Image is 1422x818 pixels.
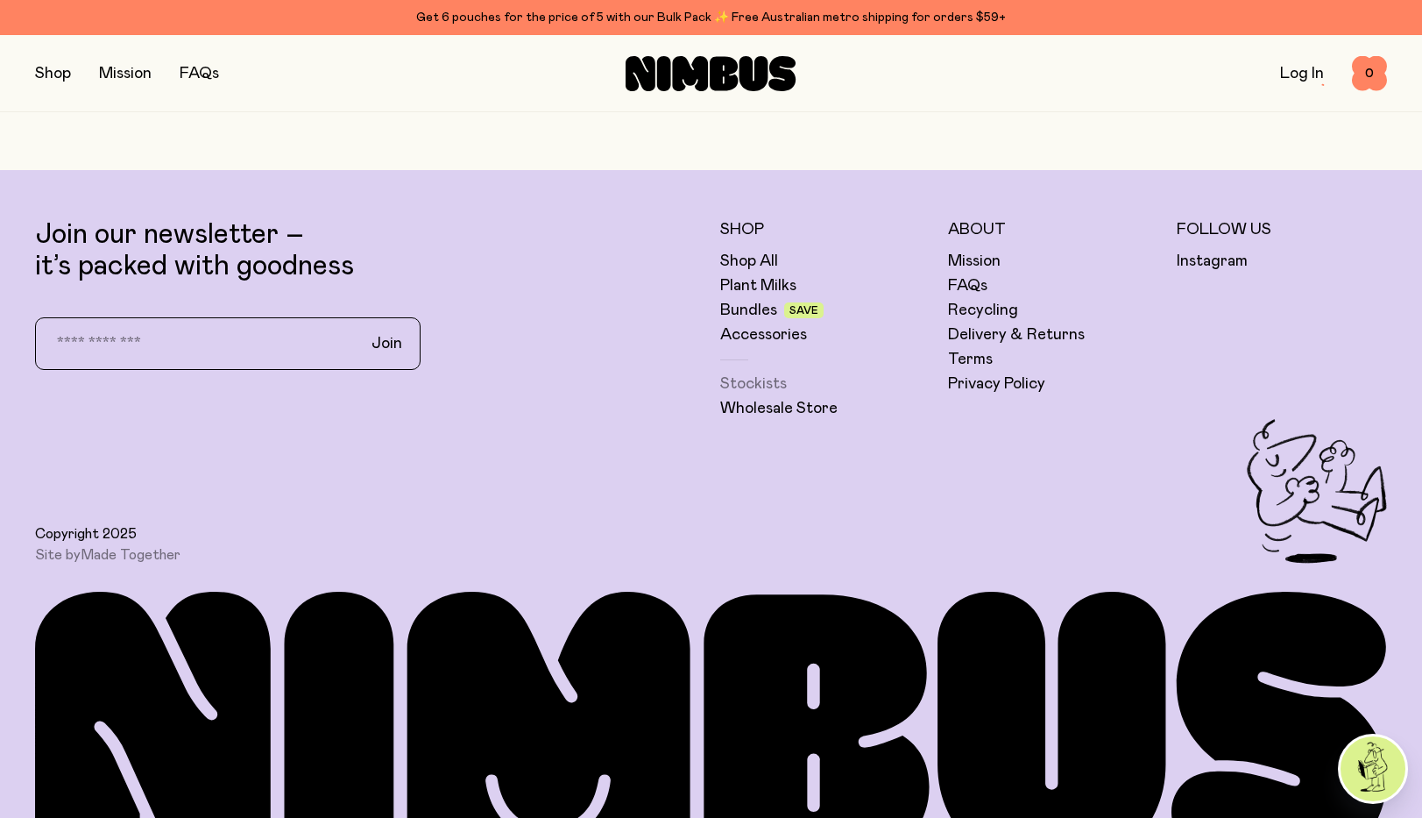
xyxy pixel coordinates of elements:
[35,219,703,282] p: Join our newsletter – it’s packed with goodness
[948,300,1018,321] a: Recycling
[35,546,180,564] span: Site by
[948,251,1001,272] a: Mission
[1177,219,1388,240] h5: Follow Us
[720,373,787,395] a: Stockists
[948,373,1045,395] a: Privacy Policy
[1352,56,1387,91] button: 0
[371,333,402,354] span: Join
[1177,251,1248,272] a: Instagram
[99,66,152,82] a: Mission
[720,300,777,321] a: Bundles
[720,275,796,296] a: Plant Milks
[720,324,807,345] a: Accessories
[948,324,1085,345] a: Delivery & Returns
[720,251,778,272] a: Shop All
[81,548,180,562] a: Made Together
[1341,736,1405,801] img: agent
[357,325,416,362] button: Join
[789,305,818,316] span: Save
[948,219,1159,240] h5: About
[35,7,1387,28] div: Get 6 pouches for the price of 5 with our Bulk Pack ✨ Free Australian metro shipping for orders $59+
[1280,66,1324,82] a: Log In
[948,349,993,370] a: Terms
[948,275,987,296] a: FAQs
[720,398,838,419] a: Wholesale Store
[720,219,931,240] h5: Shop
[35,525,137,543] span: Copyright 2025
[180,66,219,82] a: FAQs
